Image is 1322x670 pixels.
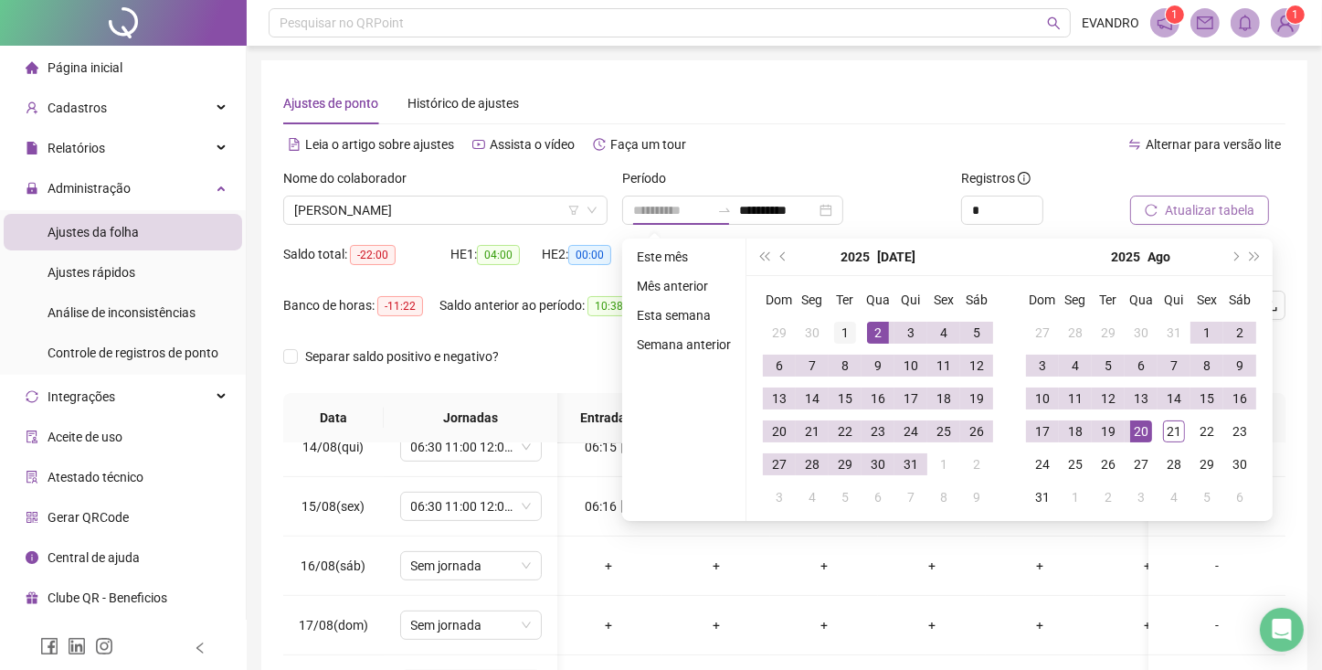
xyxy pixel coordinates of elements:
[900,388,922,409] div: 17
[283,393,384,443] th: Data
[768,322,790,344] div: 29
[894,481,927,514] td: 2025-08-07
[862,382,894,415] td: 2025-07-16
[966,486,988,508] div: 9
[867,355,889,377] div: 9
[862,283,894,316] th: Qua
[900,420,922,442] div: 24
[1229,420,1251,442] div: 23
[1108,615,1187,635] div: +
[1031,453,1053,475] div: 24
[48,430,122,444] span: Aceite de uso
[1125,481,1158,514] td: 2025-09-03
[194,642,206,654] span: left
[1130,196,1269,225] button: Atualizar tabela
[568,245,611,265] span: 00:00
[763,481,796,514] td: 2025-08-03
[1125,349,1158,382] td: 2025-08-06
[1112,239,1141,275] button: year panel
[283,168,418,188] label: Nome do colaborador
[1031,322,1053,344] div: 27
[900,486,922,508] div: 7
[867,453,889,475] div: 30
[1026,382,1059,415] td: 2025-08-10
[1158,283,1190,316] th: Qui
[1125,382,1158,415] td: 2025-08-13
[1130,355,1152,377] div: 6
[411,612,531,639] span: Sem jornada
[1196,486,1218,508] div: 5
[48,389,115,404] span: Integrações
[1097,420,1119,442] div: 19
[1163,322,1185,344] div: 31
[717,203,732,218] span: to
[867,322,889,344] div: 2
[1196,322,1218,344] div: 1
[862,415,894,448] td: 2025-07-23
[1097,388,1119,409] div: 12
[593,138,606,151] span: history
[622,168,678,188] label: Período
[1092,415,1125,448] td: 2025-08-19
[411,433,531,461] span: 06:30 11:00 12:00 16:30
[966,322,988,344] div: 5
[862,316,894,349] td: 2025-07-02
[829,415,862,448] td: 2025-07-22
[927,316,960,349] td: 2025-07-04
[829,382,862,415] td: 2025-07-15
[1092,316,1125,349] td: 2025-07-29
[1018,172,1031,185] span: info-circle
[677,615,756,635] div: +
[618,500,632,513] span: mobile
[26,591,38,604] span: gift
[1172,8,1179,21] span: 1
[1229,486,1251,508] div: 6
[1158,349,1190,382] td: 2025-08-07
[966,388,988,409] div: 19
[1190,481,1223,514] td: 2025-09-05
[785,615,863,635] div: +
[411,552,531,580] span: Sem jornada
[1158,481,1190,514] td: 2025-09-04
[1097,453,1119,475] div: 26
[1125,448,1158,481] td: 2025-08-27
[1223,481,1256,514] td: 2025-09-06
[1031,355,1053,377] div: 3
[796,481,829,514] td: 2025-08-04
[834,420,856,442] div: 22
[1130,453,1152,475] div: 27
[1223,349,1256,382] td: 2025-08-09
[48,590,167,605] span: Clube QR - Beneficios
[1190,316,1223,349] td: 2025-08-01
[763,415,796,448] td: 2025-07-20
[1158,415,1190,448] td: 2025-08-21
[569,556,648,576] div: +
[1130,388,1152,409] div: 13
[1092,283,1125,316] th: Ter
[26,101,38,114] span: user-add
[303,440,365,454] span: 14/08(qui)
[893,615,971,635] div: +
[1272,9,1299,37] img: 93808
[1223,316,1256,349] td: 2025-08-02
[1146,137,1281,152] span: Alternar para versão lite
[862,481,894,514] td: 2025-08-06
[829,283,862,316] th: Ter
[763,349,796,382] td: 2025-07-06
[26,390,38,403] span: sync
[1092,382,1125,415] td: 2025-08-12
[900,355,922,377] div: 10
[618,441,632,453] span: mobile
[298,346,506,367] span: Separar saldo positivo e negativo?
[288,138,301,151] span: file-text
[1026,283,1059,316] th: Dom
[933,453,955,475] div: 1
[1245,239,1265,275] button: super-next-year
[677,556,756,576] div: +
[834,355,856,377] div: 8
[834,388,856,409] div: 15
[867,388,889,409] div: 16
[960,448,993,481] td: 2025-08-02
[717,203,732,218] span: swap-right
[569,496,648,516] div: 06:16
